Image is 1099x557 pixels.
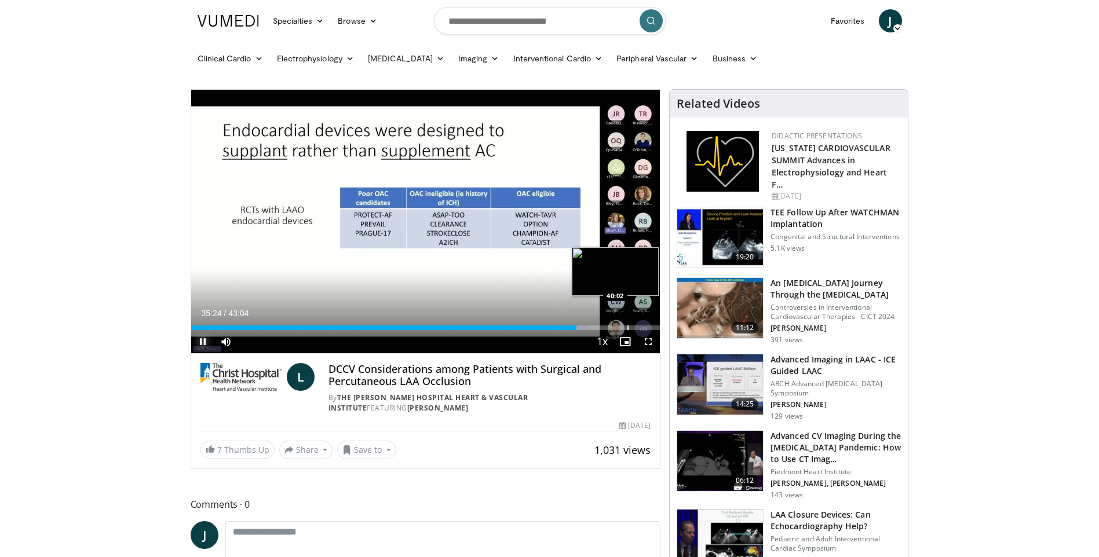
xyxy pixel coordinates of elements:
a: L [287,363,315,391]
span: 14:25 [731,398,759,410]
p: [PERSON_NAME], [PERSON_NAME] [771,479,901,488]
a: 11:12 An [MEDICAL_DATA] Journey Through the [MEDICAL_DATA] Controversies in Interventional Cardio... [677,277,901,345]
img: image.jpeg [572,247,659,296]
a: J [191,521,218,549]
button: Enable picture-in-picture mode [614,330,637,353]
a: [US_STATE] CARDIOVASCULAR SUMMIT Advances in Electrophysiology and Heart F… [772,142,890,190]
span: 1,031 views [594,443,651,457]
p: 129 views [771,412,803,421]
p: 5.1K views [771,244,805,253]
button: Playback Rate [590,330,614,353]
h3: An [MEDICAL_DATA] Journey Through the [MEDICAL_DATA] [771,277,901,301]
span: 35:24 [202,309,222,318]
h3: LAA Closure Devices: Can Echocardiography Help? [771,509,901,532]
div: By FEATURING [328,393,651,413]
p: Piedmont Heart Institute [771,467,901,477]
h3: Advanced CV Imaging During the [MEDICAL_DATA] Pandemic: How to Use CT Imag… [771,430,901,465]
a: Clinical Cardio [191,47,270,70]
button: Share [279,441,333,459]
a: Imaging [451,47,506,70]
button: Save to [337,441,396,459]
a: Specialties [266,9,331,32]
a: 06:12 Advanced CV Imaging During the [MEDICAL_DATA] Pandemic: How to Use CT Imag… Piedmont Heart ... [677,430,901,500]
h4: Related Videos [677,97,760,111]
button: Fullscreen [637,330,660,353]
a: Peripheral Vascular [609,47,705,70]
p: Pediatric and Adult Interventional Cardiac Symposium [771,534,901,553]
div: [DATE] [619,420,651,431]
div: Didactic Presentations [772,131,899,141]
h3: TEE Follow Up After WATCHMAN Implantation [771,207,901,230]
span: / [224,309,227,318]
p: Congenital and Structural Interventions [771,232,901,241]
img: 95b27ae5-0048-45c0-a1ce-a02df476f867.150x105_q85_crop-smart_upscale.jpg [677,354,763,415]
a: The [PERSON_NAME] Hospital Heart & Vascular Institute [328,393,528,413]
img: VuMedi Logo [198,15,259,27]
a: [PERSON_NAME] [407,403,469,413]
h3: Advanced Imaging in LAAC - ICE Guided LAAC [771,354,901,377]
p: 143 views [771,490,803,500]
div: Progress Bar [191,325,660,330]
a: 7 Thumbs Up [200,441,275,459]
a: [MEDICAL_DATA] [361,47,451,70]
a: Browse [331,9,384,32]
div: [DATE] [772,191,899,201]
span: 19:20 [731,251,759,263]
p: ARCH Advanced [MEDICAL_DATA] Symposium [771,379,901,398]
p: 391 views [771,335,803,345]
img: 1860aa7a-ba06-47e3-81a4-3dc728c2b4cf.png.150x105_q85_autocrop_double_scale_upscale_version-0.2.png [687,131,759,192]
img: The Christ Hospital Heart & Vascular Institute [200,363,282,391]
a: 19:20 TEE Follow Up After WATCHMAN Implantation Congenital and Structural Interventions 5.1K views [677,207,901,268]
p: [PERSON_NAME] [771,400,901,409]
a: J [879,9,902,32]
span: 11:12 [731,322,759,334]
p: [PERSON_NAME] [771,324,901,333]
button: Pause [191,330,214,353]
h4: DCCV Considerations among Patients with Surgical and Percutaneous LAA Occlusion [328,363,651,388]
span: Comments 0 [191,497,661,512]
input: Search topics, interventions [434,7,666,35]
a: Interventional Cardio [506,47,610,70]
span: 06:12 [731,475,759,486]
img: 23560dd8-3bb0-4032-bde5-13c1645a554f.150x105_q85_crop-smart_upscale.jpg [677,207,763,267]
p: Controversies in Interventional Cardiovascular Therapies - CICT 2024 [771,303,901,321]
span: 43:04 [228,309,249,318]
a: Favorites [824,9,872,32]
a: 14:25 Advanced Imaging in LAAC - ICE Guided LAAC ARCH Advanced [MEDICAL_DATA] Symposium [PERSON_N... [677,354,901,421]
img: 30e0eb24-e948-4f6e-838b-6ab35136df5a.150x105_q85_crop-smart_upscale.jpg [677,431,763,491]
a: Electrophysiology [270,47,361,70]
span: 7 [217,444,222,455]
a: Business [706,47,765,70]
video-js: Video Player [191,90,660,354]
button: Mute [214,330,238,353]
img: b3f219ed-ac47-435c-9f84-b2c0959a2908.150x105_q85_crop-smart_upscale.jpg [677,278,763,338]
